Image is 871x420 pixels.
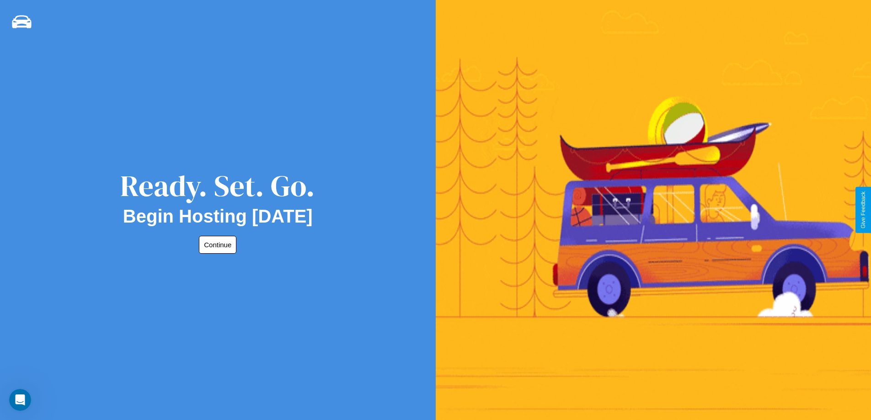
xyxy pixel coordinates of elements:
h2: Begin Hosting [DATE] [123,206,313,227]
div: Ready. Set. Go. [120,165,315,206]
div: Give Feedback [860,191,866,229]
iframe: Intercom live chat [9,389,31,411]
button: Continue [199,236,236,254]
